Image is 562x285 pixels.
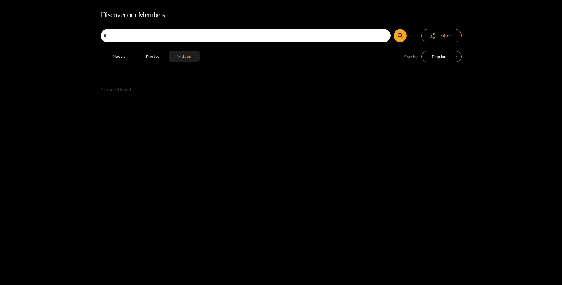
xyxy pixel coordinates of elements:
[421,29,462,42] button: Filter
[169,51,200,62] button: Videos
[426,52,457,61] span: Popular
[101,51,137,62] button: Models
[101,9,462,21] h1: Discover our Members
[421,51,462,62] div: sort
[404,53,419,60] span: Sort by:
[440,32,452,39] span: Filter
[137,51,169,62] button: Photos
[101,86,462,93] p: No model found.
[394,29,407,42] button: Submit Search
